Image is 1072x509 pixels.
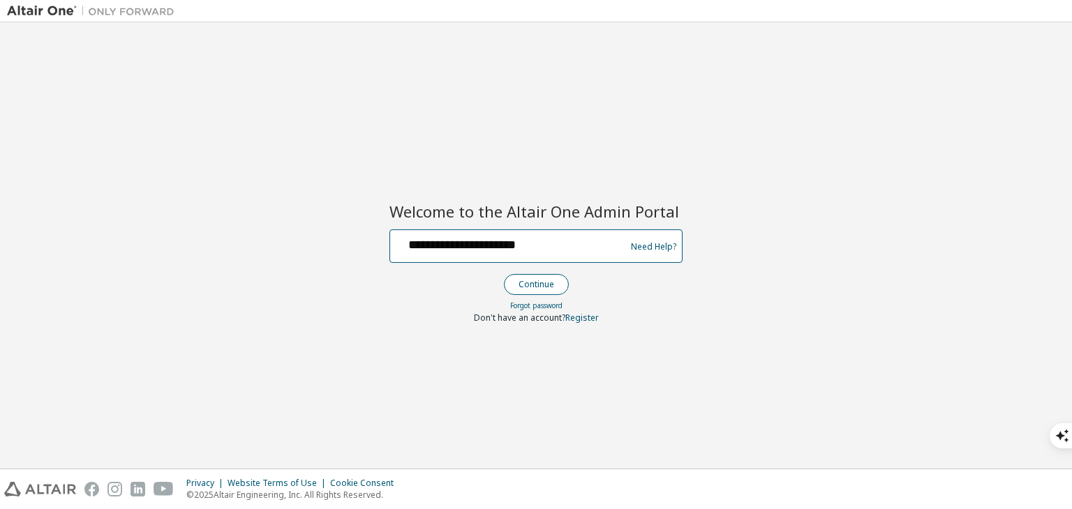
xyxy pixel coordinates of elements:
[504,274,569,295] button: Continue
[631,246,676,247] a: Need Help?
[186,489,402,501] p: © 2025 Altair Engineering, Inc. All Rights Reserved.
[107,482,122,496] img: instagram.svg
[7,4,181,18] img: Altair One
[228,478,330,489] div: Website Terms of Use
[330,478,402,489] div: Cookie Consent
[389,202,683,221] h2: Welcome to the Altair One Admin Portal
[4,482,76,496] img: altair_logo.svg
[154,482,174,496] img: youtube.svg
[186,478,228,489] div: Privacy
[131,482,145,496] img: linkedin.svg
[510,301,563,310] a: Forgot password
[565,312,599,324] a: Register
[474,312,565,324] span: Don't have an account?
[84,482,99,496] img: facebook.svg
